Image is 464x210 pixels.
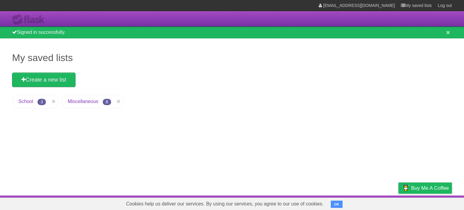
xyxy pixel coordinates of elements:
[120,198,330,210] span: Cookies help us deliver our services. By using our services, you agree to our use of cookies.
[318,197,331,208] a: About
[401,183,410,193] img: Buy me a coffee
[68,99,98,104] a: Miscellaneous
[398,183,452,194] a: Buy me a coffee
[370,197,383,208] a: Terms
[12,73,76,87] a: Create a new list
[338,197,362,208] a: Developers
[18,99,33,104] a: School
[12,14,48,25] div: Flask
[12,50,452,65] h1: My saved lists
[37,99,46,105] span: 3
[103,99,111,105] span: 8
[414,197,452,208] a: Suggest a feature
[331,201,343,208] button: OK
[391,197,406,208] a: Privacy
[411,183,449,193] span: Buy me a coffee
